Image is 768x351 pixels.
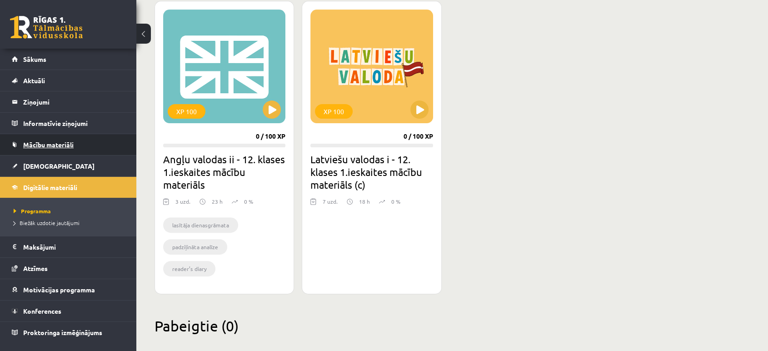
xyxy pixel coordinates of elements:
[12,155,125,176] a: [DEMOGRAPHIC_DATA]
[23,236,125,257] legend: Maksājumi
[14,219,80,226] span: Biežāk uzdotie jautājumi
[23,307,61,315] span: Konferences
[12,177,125,198] a: Digitālie materiāli
[23,140,74,149] span: Mācību materiāli
[14,207,127,215] a: Programma
[12,279,125,300] a: Motivācijas programma
[359,197,370,206] p: 18 h
[14,219,127,227] a: Biežāk uzdotie jautājumi
[12,70,125,91] a: Aktuāli
[12,113,125,134] a: Informatīvie ziņojumi
[175,197,190,211] div: 3 uzd.
[163,217,238,233] li: lasītāja dienasgrāmata
[212,197,223,206] p: 23 h
[163,239,227,255] li: padziļināta analīze
[12,134,125,155] a: Mācību materiāli
[23,286,95,294] span: Motivācijas programma
[163,153,285,191] h2: Angļu valodas ii - 12. klases 1.ieskaites mācību materiāls
[23,264,48,272] span: Atzīmes
[23,76,45,85] span: Aktuāli
[315,104,353,119] div: XP 100
[391,197,400,206] p: 0 %
[12,258,125,279] a: Atzīmes
[323,197,338,211] div: 7 uzd.
[23,91,125,112] legend: Ziņojumi
[12,91,125,112] a: Ziņojumi
[155,317,736,335] h2: Pabeigtie (0)
[12,301,125,321] a: Konferences
[12,49,125,70] a: Sākums
[23,183,77,191] span: Digitālie materiāli
[23,55,46,63] span: Sākums
[23,113,125,134] legend: Informatīvie ziņojumi
[14,207,51,215] span: Programma
[12,236,125,257] a: Maksājumi
[168,104,205,119] div: XP 100
[12,322,125,343] a: Proktoringa izmēģinājums
[10,16,83,39] a: Rīgas 1. Tālmācības vidusskola
[244,197,253,206] p: 0 %
[23,162,95,170] span: [DEMOGRAPHIC_DATA]
[23,328,102,336] span: Proktoringa izmēģinājums
[163,261,215,276] li: reader’s diary
[310,153,433,191] h2: Latviešu valodas i - 12. klases 1.ieskaites mācību materiāls (c)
